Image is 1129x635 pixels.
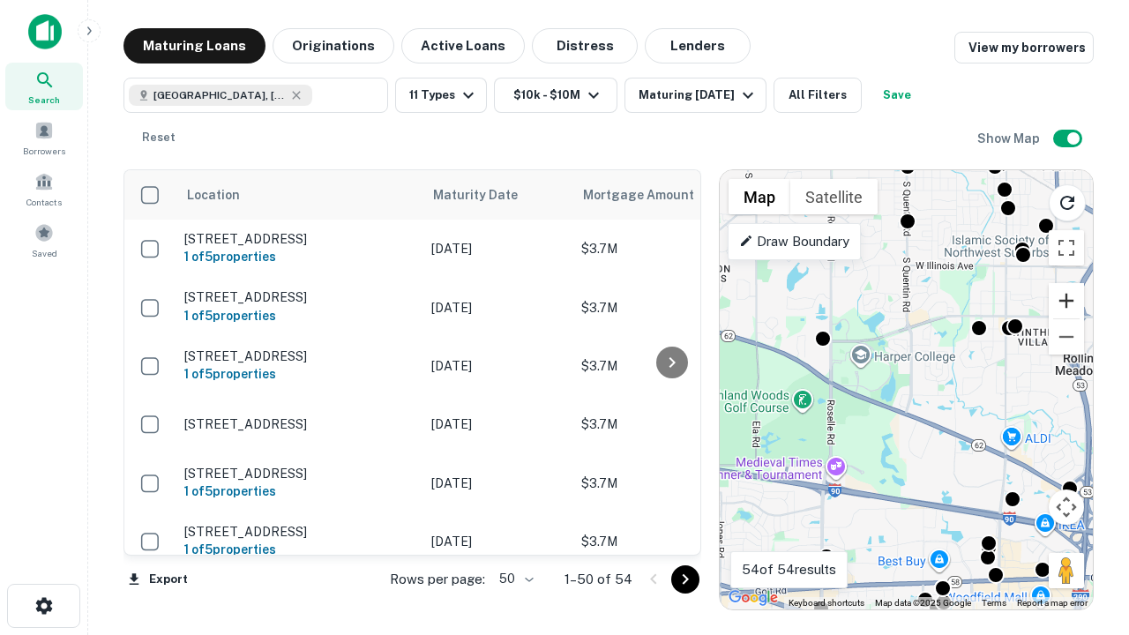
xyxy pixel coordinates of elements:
a: Search [5,63,83,110]
p: [STREET_ADDRESS] [184,466,414,482]
p: [STREET_ADDRESS] [184,416,414,432]
p: $3.7M [581,474,758,493]
a: Terms (opens in new tab) [982,598,1006,608]
span: Location [186,184,240,205]
a: Open this area in Google Maps (opens a new window) [724,586,782,609]
button: Zoom out [1049,319,1084,355]
p: [DATE] [431,239,564,258]
h6: 1 of 5 properties [184,482,414,501]
button: Reset [131,120,187,155]
span: Maturity Date [433,184,541,205]
button: Toggle fullscreen view [1049,230,1084,265]
th: Maturity Date [422,170,572,220]
button: Originations [273,28,394,63]
p: $3.7M [581,532,758,551]
p: [DATE] [431,532,564,551]
span: Saved [32,246,57,260]
div: Maturing [DATE] [639,85,759,106]
span: Mortgage Amount [583,184,717,205]
h6: Show Map [977,129,1043,148]
button: $10k - $10M [494,78,617,113]
a: Report a map error [1017,598,1088,608]
button: Show satellite imagery [790,179,878,214]
p: [STREET_ADDRESS] [184,231,414,247]
button: Export [123,566,192,593]
p: [STREET_ADDRESS] [184,289,414,305]
h6: 1 of 5 properties [184,540,414,559]
p: [STREET_ADDRESS] [184,348,414,364]
button: Reload search area [1049,184,1086,221]
h6: 1 of 5 properties [184,364,414,384]
span: Borrowers [23,144,65,158]
button: Zoom in [1049,283,1084,318]
p: $3.7M [581,239,758,258]
span: Map data ©2025 Google [875,598,971,608]
p: 54 of 54 results [742,559,836,580]
p: Rows per page: [390,569,485,590]
p: 1–50 of 54 [564,569,632,590]
h6: 1 of 5 properties [184,306,414,325]
button: Show street map [729,179,790,214]
button: Drag Pegman onto the map to open Street View [1049,553,1084,588]
span: [GEOGRAPHIC_DATA], [GEOGRAPHIC_DATA] [153,87,286,103]
p: [STREET_ADDRESS] [184,524,414,540]
button: Lenders [645,28,751,63]
button: Go to next page [671,565,699,594]
div: 0 0 [720,170,1093,609]
p: [DATE] [431,415,564,434]
iframe: Chat Widget [1041,437,1129,522]
button: Maturing [DATE] [624,78,766,113]
th: Mortgage Amount [572,170,766,220]
p: $3.7M [581,298,758,317]
p: $3.7M [581,415,758,434]
h6: 1 of 5 properties [184,247,414,266]
button: Save your search to get updates of matches that match your search criteria. [869,78,925,113]
button: Active Loans [401,28,525,63]
p: Draw Boundary [739,231,849,252]
p: [DATE] [431,356,564,376]
button: 11 Types [395,78,487,113]
p: [DATE] [431,474,564,493]
button: Maturing Loans [123,28,265,63]
span: Contacts [26,195,62,209]
a: View my borrowers [954,32,1094,63]
span: Search [28,93,60,107]
a: Borrowers [5,114,83,161]
img: capitalize-icon.png [28,14,62,49]
a: Contacts [5,165,83,213]
button: Distress [532,28,638,63]
th: Location [176,170,422,220]
button: Keyboard shortcuts [789,597,864,609]
button: All Filters [774,78,862,113]
a: Saved [5,216,83,264]
p: [DATE] [431,298,564,317]
div: 50 [492,566,536,592]
p: $3.7M [581,356,758,376]
img: Google [724,586,782,609]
